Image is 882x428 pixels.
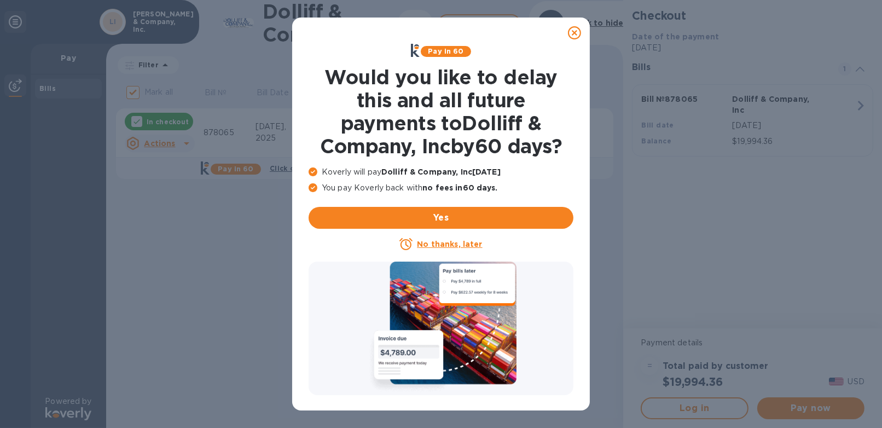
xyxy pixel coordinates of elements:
[422,183,497,192] b: no fees in 60 days .
[428,47,463,55] b: Pay in 60
[309,207,573,229] button: Yes
[417,240,482,248] u: No thanks, later
[309,166,573,178] p: Koverly will pay
[317,211,565,224] span: Yes
[309,66,573,158] h1: Would you like to delay this and all future payments to Dolliff & Company, Inc by 60 days ?
[309,182,573,194] p: You pay Koverly back with
[381,167,501,176] b: Dolliff & Company, Inc [DATE]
